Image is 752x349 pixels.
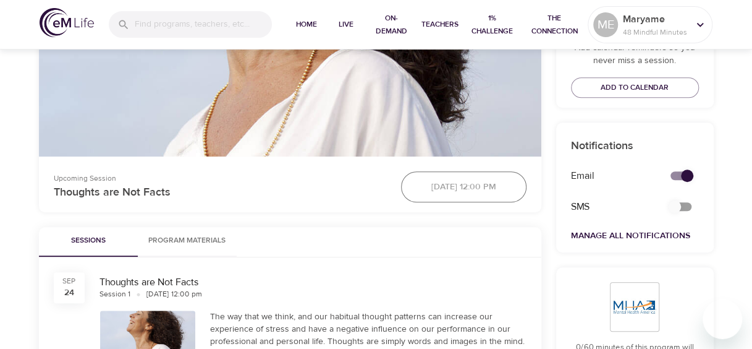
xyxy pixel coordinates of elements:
span: Teachers [421,18,458,31]
p: Add calendar reminders so you never miss a session. [571,41,699,67]
div: ME [593,12,618,37]
div: Email [564,162,656,191]
span: Live [331,18,361,31]
span: 1% Challenge [468,12,516,38]
a: Manage All Notifications [571,230,690,241]
button: Add to Calendar [571,77,699,98]
p: Thoughts are Not Facts [54,184,386,200]
p: 48 Mindful Minutes [623,27,688,38]
p: Notifications [571,137,699,154]
div: Session 1 [99,289,130,299]
div: 24 [64,287,74,299]
div: Sep [62,276,76,287]
div: Thoughts are Not Facts [99,275,526,290]
span: Home [292,18,321,31]
span: Program Materials [145,235,229,248]
div: SMS [564,192,656,222]
span: The Connection [526,12,583,38]
div: [DATE] 12:00 pm [146,289,202,299]
p: Maryame [623,12,688,27]
span: On-Demand [371,12,412,38]
iframe: Button to launch messaging window [703,299,742,339]
p: Upcoming Session [54,173,386,184]
input: Find programs, teachers, etc... [135,11,272,38]
img: logo [40,8,94,37]
span: Add to Calendar [601,81,669,94]
span: Sessions [46,235,130,248]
